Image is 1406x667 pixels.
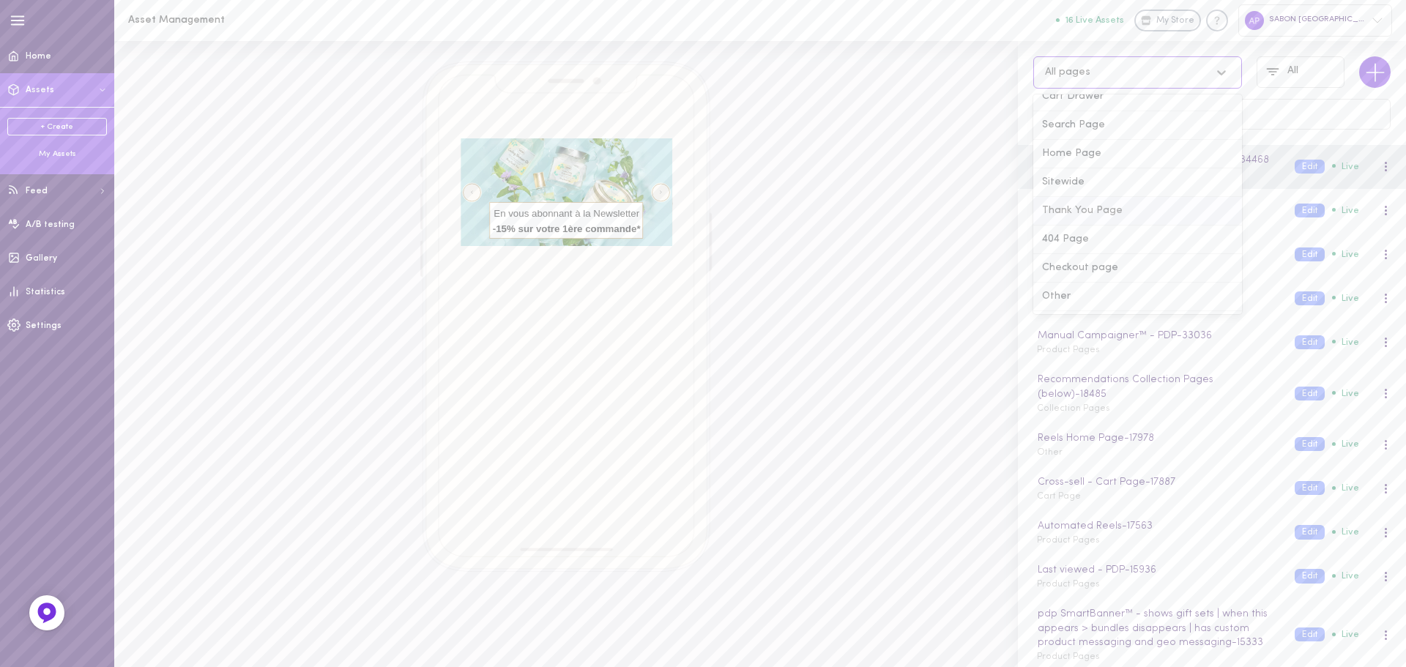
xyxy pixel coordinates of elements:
span: Feed [26,187,48,195]
span: Live [1332,389,1359,398]
button: Edit [1295,627,1325,641]
div: Home Page [1033,140,1242,168]
div: Sitewide [1033,168,1242,197]
button: Edit [1295,481,1325,495]
button: Edit [1295,247,1325,261]
div: Automated Reels - 17563 [1035,518,1281,534]
div: Recommendations Collection Pages (below) - 18485 [1035,372,1281,402]
a: 16 Live Assets [1056,15,1134,26]
span: Live [1332,439,1359,449]
span: My Store [1156,15,1194,28]
span: Product Pages [1037,536,1100,545]
span: Gallery [26,254,57,263]
span: A/B testing [26,220,75,229]
button: Edit [1295,387,1325,400]
div: Cart Drawer [1033,83,1242,111]
span: Collection Pages [1037,404,1110,413]
div: Cross-sell - Cart Page - 17887 [1035,474,1281,491]
div: Thank You Page [1033,197,1242,226]
button: Edit [1295,204,1325,217]
a: + Create [7,118,107,135]
span: Product Pages [1037,346,1100,354]
div: Left arrow [463,183,481,201]
button: Edit [1295,569,1325,583]
span: Product Pages [1037,652,1100,661]
div: Search Page [1033,111,1242,140]
span: Home [26,52,51,61]
span: Statistics [26,288,65,297]
span: Live [1332,338,1359,347]
div: Other [1033,283,1242,311]
span: Live [1332,630,1359,639]
div: Knowledge center [1206,10,1228,31]
span: Assets [26,86,54,94]
span: Live [1332,571,1359,581]
div: Right arrow [652,183,670,201]
button: Edit [1295,437,1325,451]
span: Live [1332,250,1359,259]
div: Checkout page [1033,254,1242,283]
div: Last viewed - PDP - 15936 [1035,562,1281,578]
div: Reels Home Page - 17978 [1035,431,1281,447]
div: 404 Page [1033,226,1242,254]
button: Edit [1295,335,1325,349]
span: -15% sur votre 1ère commande* [491,220,643,234]
button: Edit [1295,291,1325,305]
div: SABON [GEOGRAPHIC_DATA] [1238,4,1392,36]
button: All [1257,56,1344,88]
div: pdp SmartBanner™ - shows gift sets | when this appears > bundles disappears | has custom product ... [1035,606,1281,651]
h1: Asset Management [128,15,370,26]
button: Edit [1295,160,1325,174]
img: Feedback Button [36,602,58,624]
span: Live [1332,527,1359,537]
span: Cart Page [1037,492,1081,501]
span: Other [1037,448,1063,457]
button: 16 Live Assets [1056,15,1124,25]
span: Product Pages [1037,580,1100,589]
span: Live [1332,483,1359,493]
span: Live [1332,294,1359,303]
div: All pages [1045,67,1090,78]
span: Settings [26,321,62,330]
span: Live [1332,206,1359,215]
button: Edit [1295,525,1325,539]
a: My Store [1134,10,1201,31]
span: Live [1332,162,1359,171]
div: Manual Campaigner™ - PDP - 33036 [1035,328,1281,344]
div: My Assets [7,149,107,160]
span: En vous abonnant à la Newsletter [491,208,643,220]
